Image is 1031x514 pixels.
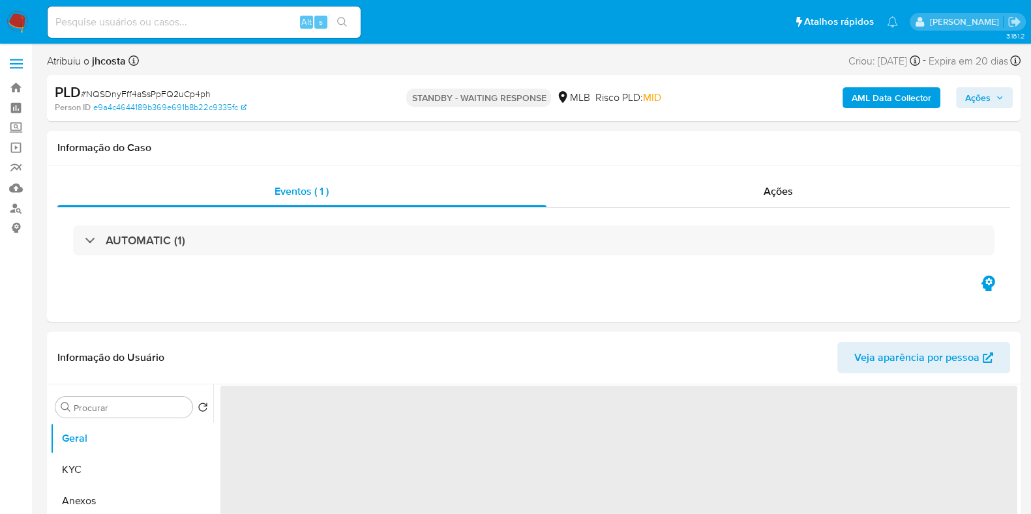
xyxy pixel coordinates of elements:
[48,14,361,31] input: Pesquise usuários ou casos...
[319,16,323,28] span: s
[843,87,940,108] button: AML Data Collector
[55,102,91,113] b: Person ID
[50,454,213,485] button: KYC
[923,52,926,70] span: -
[406,89,551,107] p: STANDBY - WAITING RESPONSE
[73,225,994,255] div: AUTOMATIC (1)
[198,402,208,416] button: Retornar ao pedido padrão
[301,16,312,28] span: Alt
[47,54,126,68] span: Atribuiu o
[804,15,874,29] span: Atalhos rápidos
[74,402,187,414] input: Procurar
[50,423,213,454] button: Geral
[929,54,1008,68] span: Expira em 20 dias
[93,102,247,113] a: e9a4c4644189b369e691b8b22c9335fc
[329,13,355,31] button: search-icon
[595,91,661,105] span: Risco PLD:
[837,342,1010,373] button: Veja aparência por pessoa
[642,90,661,105] span: MID
[61,402,71,412] button: Procurar
[887,16,898,27] a: Notificações
[57,351,164,364] h1: Informação do Usuário
[764,184,793,199] span: Ações
[55,81,81,102] b: PLD
[854,342,979,373] span: Veja aparência por pessoa
[106,233,185,248] h3: AUTOMATIC (1)
[57,141,1010,154] h1: Informação do Caso
[848,52,920,70] div: Criou: [DATE]
[1008,15,1021,29] a: Sair
[929,16,1003,28] p: jhonata.costa@mercadolivre.com
[275,184,329,199] span: Eventos ( 1 )
[89,53,126,68] b: jhcosta
[81,87,211,100] span: # NQSDnyFff4aSsPpFQ2uCp4ph
[556,91,590,105] div: MLB
[965,87,991,108] span: Ações
[852,87,931,108] b: AML Data Collector
[956,87,1013,108] button: Ações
